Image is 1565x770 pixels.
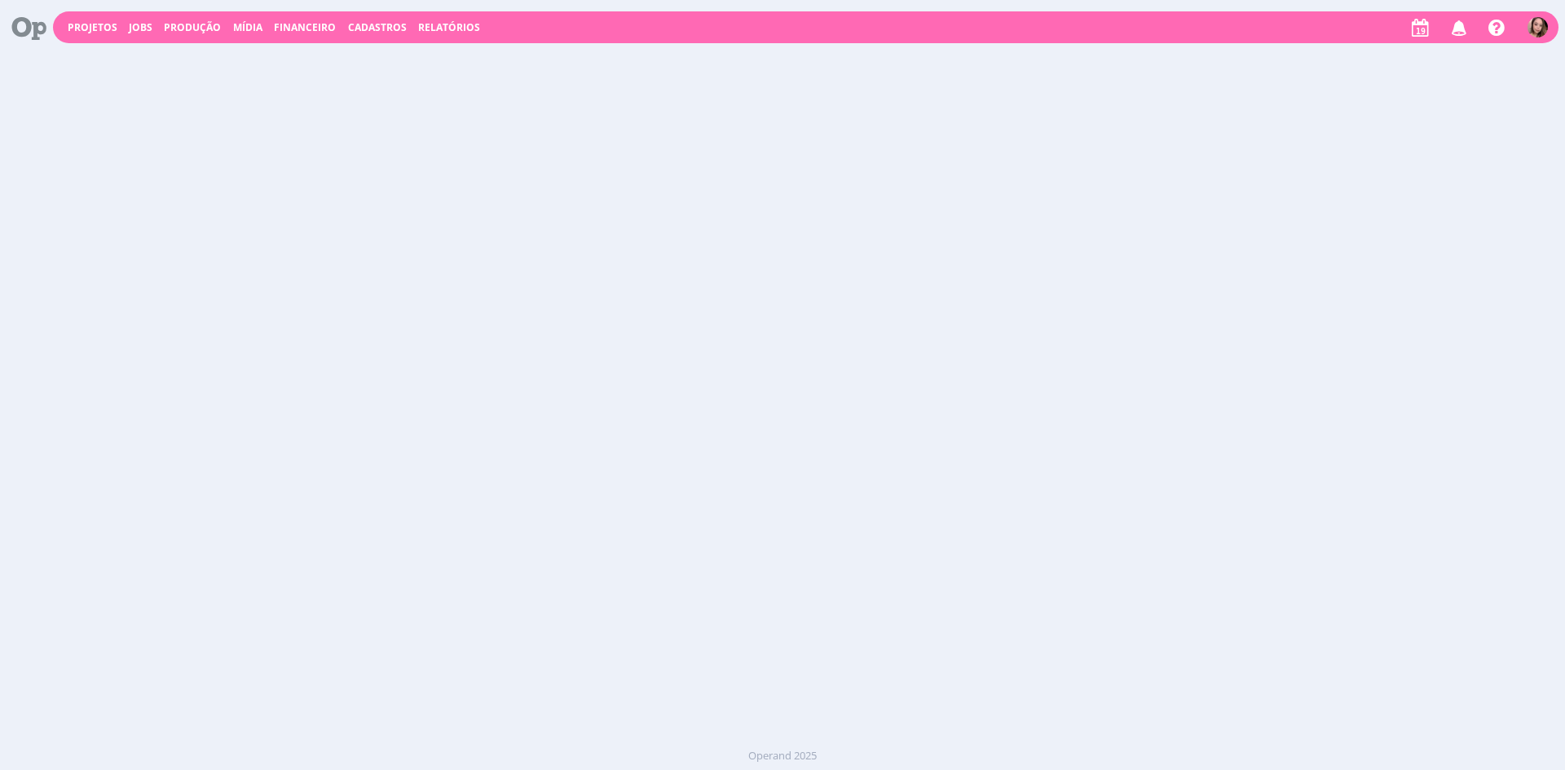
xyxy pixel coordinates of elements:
[233,20,262,34] a: Mídia
[164,20,221,34] a: Produção
[228,21,267,34] button: Mídia
[159,21,226,34] button: Produção
[129,20,152,34] a: Jobs
[68,20,117,34] a: Projetos
[274,20,336,34] a: Financeiro
[348,20,407,34] span: Cadastros
[418,20,480,34] a: Relatórios
[1528,17,1548,37] img: T
[1527,13,1549,42] button: T
[63,21,122,34] button: Projetos
[124,21,157,34] button: Jobs
[413,21,485,34] button: Relatórios
[343,21,412,34] button: Cadastros
[269,21,341,34] button: Financeiro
